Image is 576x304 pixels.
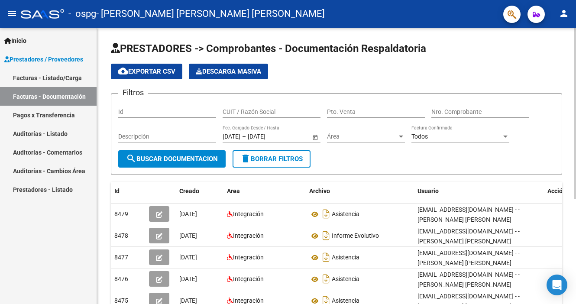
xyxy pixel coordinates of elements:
[233,210,264,217] span: Integración
[240,155,303,163] span: Borrar Filtros
[179,210,197,217] span: [DATE]
[176,182,223,201] datatable-header-cell: Creado
[111,64,182,79] button: Exportar CSV
[417,228,520,245] span: [EMAIL_ADDRESS][DOMAIN_NAME] - - [PERSON_NAME] [PERSON_NAME]
[414,182,544,201] datatable-header-cell: Usuario
[332,254,359,261] span: Asistencia
[411,133,428,140] span: Todos
[179,254,197,261] span: [DATE]
[114,254,128,261] span: 8477
[233,275,264,282] span: Integración
[417,188,439,194] span: Usuario
[118,87,148,99] h3: Filtros
[114,232,128,239] span: 8478
[126,153,136,164] mat-icon: search
[189,64,268,79] app-download-masive: Descarga masiva de comprobantes (adjuntos)
[111,182,146,201] datatable-header-cell: Id
[248,133,290,140] input: Fecha fin
[233,254,264,261] span: Integración
[223,133,240,140] input: Fecha inicio
[233,297,264,304] span: Integración
[320,207,332,221] i: Descargar documento
[233,150,311,168] button: Borrar Filtros
[332,211,359,218] span: Asistencia
[320,229,332,243] i: Descargar documento
[126,155,218,163] span: Buscar Documentacion
[311,133,320,142] button: Open calendar
[118,68,175,75] span: Exportar CSV
[4,55,83,64] span: Prestadores / Proveedores
[332,276,359,283] span: Asistencia
[114,297,128,304] span: 8475
[68,4,96,23] span: - ospg
[320,272,332,286] i: Descargar documento
[7,8,17,19] mat-icon: menu
[179,297,197,304] span: [DATE]
[547,188,566,194] span: Acción
[327,133,397,140] span: Área
[417,271,520,288] span: [EMAIL_ADDRESS][DOMAIN_NAME] - - [PERSON_NAME] [PERSON_NAME]
[547,275,567,295] div: Open Intercom Messenger
[242,133,246,140] span: –
[118,66,128,76] mat-icon: cloud_download
[118,150,226,168] button: Buscar Documentacion
[179,188,199,194] span: Creado
[179,275,197,282] span: [DATE]
[227,188,240,194] span: Area
[96,4,325,23] span: - [PERSON_NAME] [PERSON_NAME] [PERSON_NAME]
[417,249,520,266] span: [EMAIL_ADDRESS][DOMAIN_NAME] - - [PERSON_NAME] [PERSON_NAME]
[240,153,251,164] mat-icon: delete
[233,232,264,239] span: Integración
[196,68,261,75] span: Descarga Masiva
[332,233,379,239] span: Informe Evolutivo
[114,188,120,194] span: Id
[559,8,569,19] mat-icon: person
[114,210,128,217] span: 8479
[320,250,332,264] i: Descargar documento
[179,232,197,239] span: [DATE]
[4,36,26,45] span: Inicio
[417,206,520,223] span: [EMAIL_ADDRESS][DOMAIN_NAME] - - [PERSON_NAME] [PERSON_NAME]
[111,42,426,55] span: PRESTADORES -> Comprobantes - Documentación Respaldatoria
[189,64,268,79] button: Descarga Masiva
[114,275,128,282] span: 8476
[309,188,330,194] span: Archivo
[306,182,414,201] datatable-header-cell: Archivo
[223,182,306,201] datatable-header-cell: Area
